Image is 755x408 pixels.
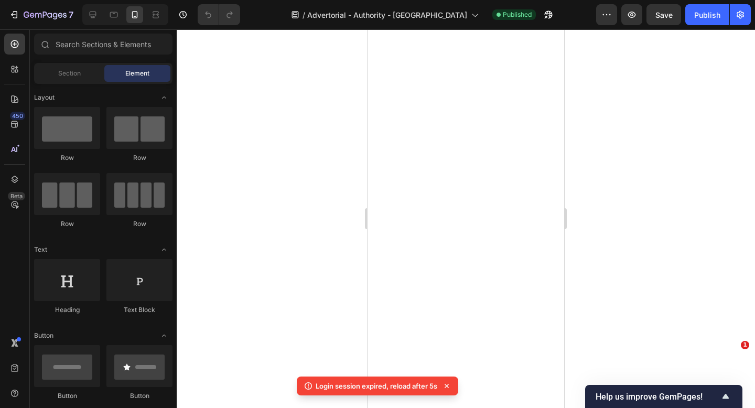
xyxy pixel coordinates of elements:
[106,219,172,229] div: Row
[156,327,172,344] span: Toggle open
[34,245,47,254] span: Text
[34,153,100,163] div: Row
[10,112,25,120] div: 450
[34,305,100,315] div: Heading
[34,331,53,340] span: Button
[106,391,172,401] div: Button
[4,4,78,25] button: 7
[106,305,172,315] div: Text Block
[156,89,172,106] span: Toggle open
[655,10,673,19] span: Save
[34,391,100,401] div: Button
[741,341,749,349] span: 1
[303,9,305,20] span: /
[8,192,25,200] div: Beta
[646,4,681,25] button: Save
[34,93,55,102] span: Layout
[106,153,172,163] div: Row
[69,8,73,21] p: 7
[316,381,437,391] p: Login session expired, reload after 5s
[596,390,732,403] button: Show survey - Help us improve GemPages!
[685,4,729,25] button: Publish
[34,34,172,55] input: Search Sections & Elements
[694,9,720,20] div: Publish
[125,69,149,78] span: Element
[198,4,240,25] div: Undo/Redo
[503,10,532,19] span: Published
[307,9,467,20] span: Advertorial - Authority - [GEOGRAPHIC_DATA]
[34,219,100,229] div: Row
[719,357,745,382] iframe: Intercom live chat
[156,241,172,258] span: Toggle open
[58,69,81,78] span: Section
[368,29,564,408] iframe: Design area
[596,392,719,402] span: Help us improve GemPages!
